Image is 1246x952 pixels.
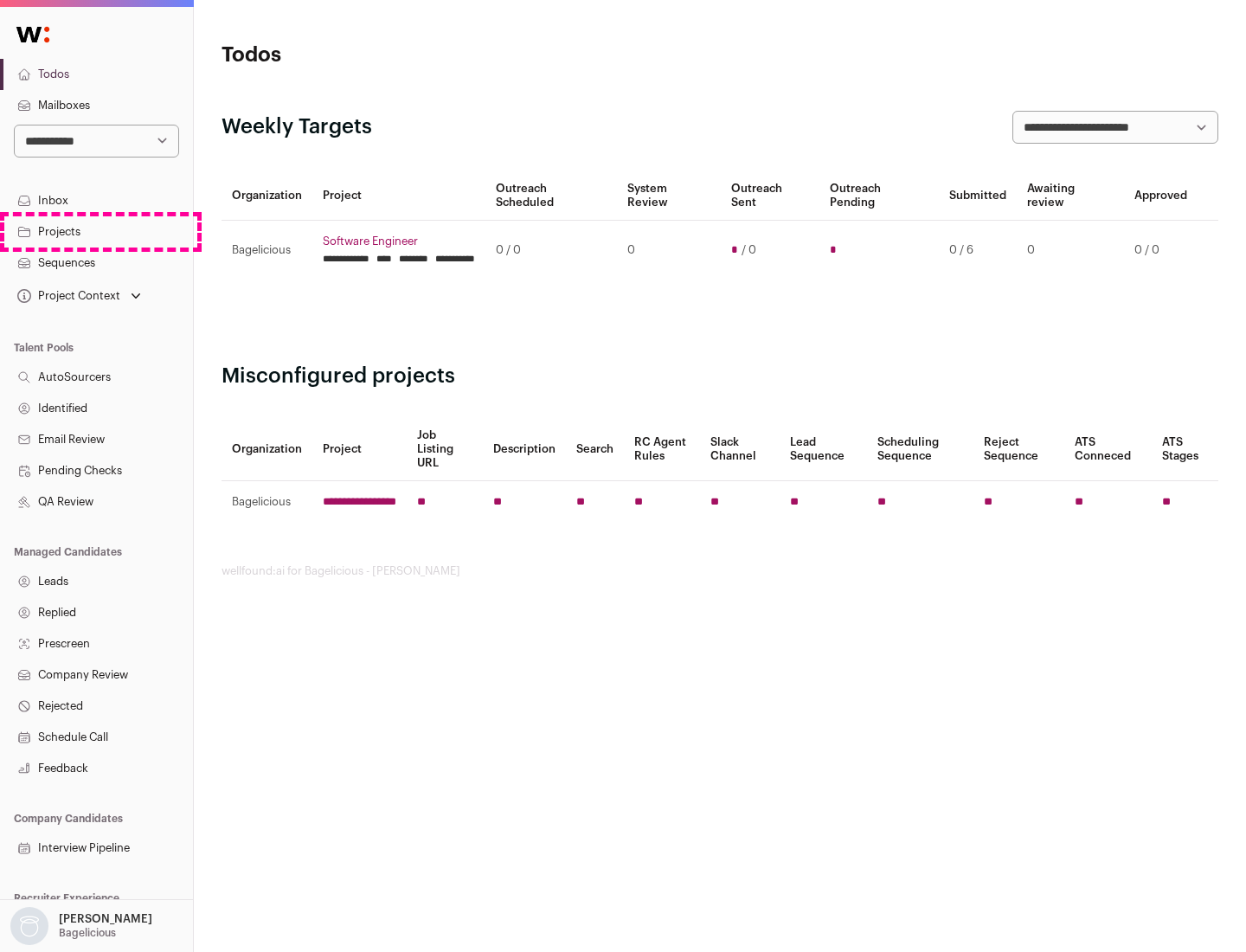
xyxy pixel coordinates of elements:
[222,481,312,524] td: Bagelicious
[312,418,407,481] th: Project
[222,564,1218,578] footer: wellfound:ai for Bagelicious - [PERSON_NAME]
[7,907,156,945] button: Open dropdown
[973,418,1065,481] th: Reject Sequence
[617,221,720,280] td: 0
[222,171,312,221] th: Organization
[1064,418,1151,481] th: ATS Conneced
[323,235,475,248] a: Software Engineer
[939,221,1017,280] td: 0 / 6
[407,418,483,481] th: Job Listing URL
[222,113,372,141] h2: Weekly Targets
[867,418,973,481] th: Scheduling Sequence
[742,243,756,257] span: / 0
[566,418,624,481] th: Search
[222,363,1218,390] h2: Misconfigured projects
[819,171,938,221] th: Outreach Pending
[939,171,1017,221] th: Submitted
[700,418,780,481] th: Slack Channel
[222,221,312,280] td: Bagelicious
[1124,171,1198,221] th: Approved
[483,418,566,481] th: Description
[721,171,820,221] th: Outreach Sent
[14,289,120,303] div: Project Context
[14,284,145,308] button: Open dropdown
[485,171,617,221] th: Outreach Scheduled
[222,418,312,481] th: Organization
[624,418,699,481] th: RC Agent Rules
[617,171,720,221] th: System Review
[7,17,59,52] img: Wellfound
[10,907,48,945] img: nopic.png
[59,912,152,926] p: [PERSON_NAME]
[1017,171,1124,221] th: Awaiting review
[780,418,867,481] th: Lead Sequence
[312,171,485,221] th: Project
[1017,221,1124,280] td: 0
[59,926,116,940] p: Bagelicious
[1124,221,1198,280] td: 0 / 0
[1152,418,1218,481] th: ATS Stages
[485,221,617,280] td: 0 / 0
[222,42,554,69] h1: Todos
